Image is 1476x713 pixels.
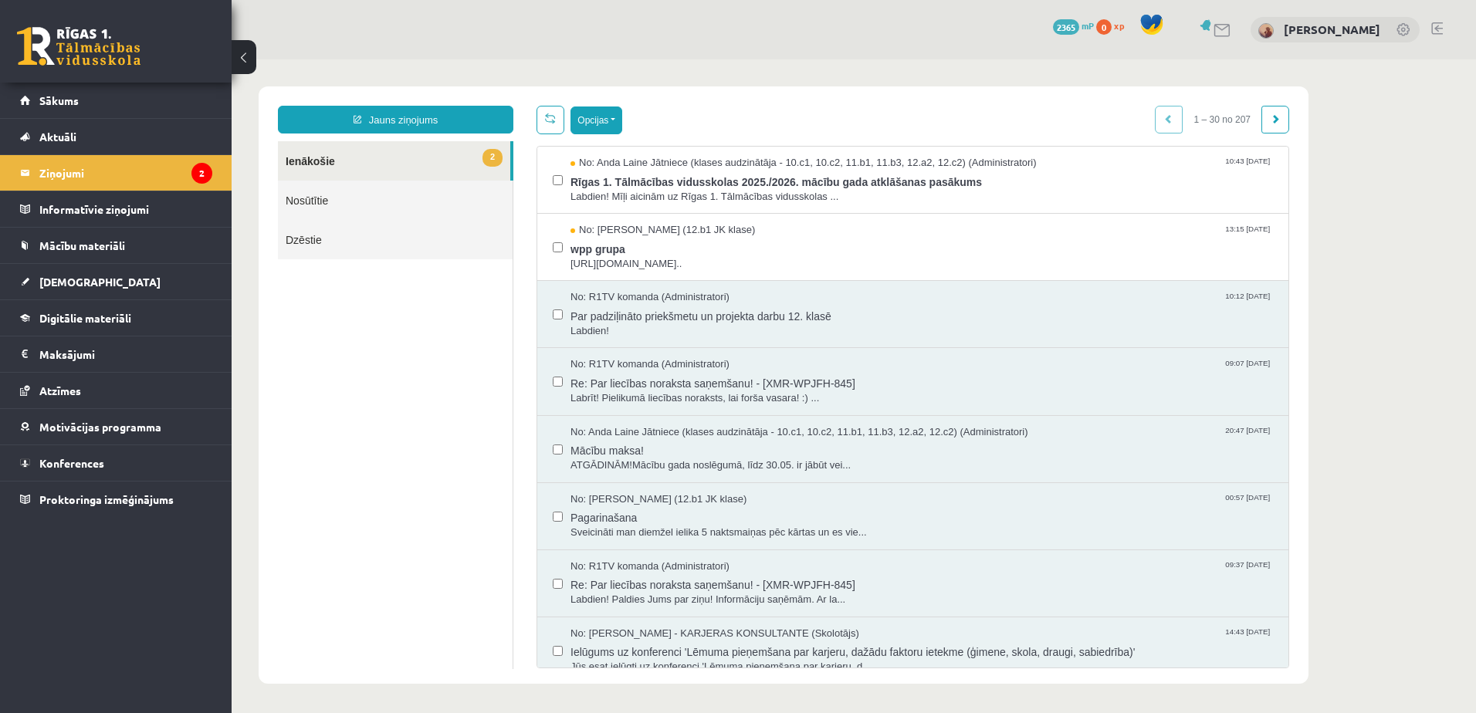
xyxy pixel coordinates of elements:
a: Motivācijas programma [20,409,212,444]
a: Proktoringa izmēģinājums [20,482,212,517]
span: 0 [1096,19,1112,35]
span: Rīgas 1. Tālmācības vidusskolas 2025./2026. mācību gada atklāšanas pasākums [339,111,1041,130]
a: No: [PERSON_NAME] (12.b1 JK klase) 00:57 [DATE] Pagarinašana Sveicināti man diemžel ielika 5 nakt... [339,433,1041,481]
span: Re: Par liecības noraksta saņemšanu! - [XMR-WPJFH-845] [339,514,1041,533]
a: Jauns ziņojums [46,46,282,74]
a: Konferences [20,445,212,481]
span: Labrīt! Pielikumā liecības noraksts, lai forša vasara! :) ... [339,332,1041,346]
span: Jūs esat ielūgti uz konferenci 'Lēmuma pieņemšana par karjeru, d... [339,600,1041,615]
a: 2Ienākošie [46,82,279,121]
a: Mācību materiāli [20,228,212,263]
span: 00:57 [DATE] [990,433,1041,444]
a: No: R1TV komanda (Administratori) 09:37 [DATE] Re: Par liecības noraksta saņemšanu! - [XMR-WPJFH-... [339,500,1041,548]
span: Ielūgums uz konferenci 'Lēmuma pieņemšana par karjeru, dažādu faktoru ietekme (ģimene, skola, dra... [339,581,1041,600]
legend: Informatīvie ziņojumi [39,191,212,227]
span: Konferences [39,456,104,470]
span: ATGĀDINĀM!Mācību gada noslēgumā, līdz 30.05. ir jābūt vei... [339,399,1041,414]
span: No: R1TV komanda (Administratori) [339,298,498,313]
a: No: Anda Laine Jātniece (klases audzinātāja - 10.c1, 10.c2, 11.b1, 11.b3, 12.a2, 12.c2) (Administ... [339,366,1041,414]
span: Re: Par liecības noraksta saņemšanu! - [XMR-WPJFH-845] [339,313,1041,332]
span: Labdien! Mīļi aicinām uz Rīgas 1. Tālmācības vidusskolas ... [339,130,1041,145]
span: Par padziļināto priekšmetu un projekta darbu 12. klasē [339,245,1041,265]
legend: Maksājumi [39,336,212,372]
span: No: [PERSON_NAME] (12.b1 JK klase) [339,433,515,448]
img: Evija Grasberga [1258,23,1274,39]
span: 2365 [1053,19,1079,35]
span: No: R1TV komanda (Administratori) [339,500,498,515]
span: 2 [251,90,271,107]
span: Sākums [39,93,79,107]
span: wpp grupa [339,178,1041,198]
span: 14:43 [DATE] [990,567,1041,579]
span: 09:07 [DATE] [990,298,1041,309]
a: No: [PERSON_NAME] (12.b1 JK klase) 13:15 [DATE] wpp grupa [URL][DOMAIN_NAME].. [339,164,1041,211]
span: No: [PERSON_NAME] - KARJERAS KONSULTANTE (Skolotājs) [339,567,628,582]
span: No: Anda Laine Jātniece (klases audzinātāja - 10.c1, 10.c2, 11.b1, 11.b3, 12.a2, 12.c2) (Administ... [339,366,797,380]
span: Aktuāli [39,130,76,144]
legend: Ziņojumi [39,155,212,191]
span: No: R1TV komanda (Administratori) [339,231,498,245]
a: Nosūtītie [46,121,281,161]
a: No: R1TV komanda (Administratori) 09:07 [DATE] Re: Par liecības noraksta saņemšanu! - [XMR-WPJFH-... [339,298,1041,346]
a: Maksājumi [20,336,212,372]
span: Mācību materiāli [39,238,125,252]
span: Labdien! [339,265,1041,279]
a: Informatīvie ziņojumi [20,191,212,227]
a: Aktuāli [20,119,212,154]
a: No: [PERSON_NAME] - KARJERAS KONSULTANTE (Skolotājs) 14:43 [DATE] Ielūgums uz konferenci 'Lēmuma ... [339,567,1041,615]
span: [URL][DOMAIN_NAME].. [339,198,1041,212]
span: Digitālie materiāli [39,311,131,325]
span: Atzīmes [39,384,81,397]
a: [DEMOGRAPHIC_DATA] [20,264,212,299]
a: No: Anda Laine Jātniece (klases audzinātāja - 10.c1, 10.c2, 11.b1, 11.b3, 12.a2, 12.c2) (Administ... [339,96,1041,144]
span: Proktoringa izmēģinājums [39,492,174,506]
a: 2365 mP [1053,19,1094,32]
span: 10:43 [DATE] [990,96,1041,108]
a: Sākums [20,83,212,118]
span: 09:37 [DATE] [990,500,1041,512]
a: Rīgas 1. Tālmācības vidusskola [17,27,140,66]
span: No: Anda Laine Jātniece (klases audzinātāja - 10.c1, 10.c2, 11.b1, 11.b3, 12.a2, 12.c2) (Administ... [339,96,805,111]
span: 10:12 [DATE] [990,231,1041,242]
a: No: R1TV komanda (Administratori) 10:12 [DATE] Par padziļināto priekšmetu un projekta darbu 12. k... [339,231,1041,279]
a: Digitālie materiāli [20,300,212,336]
i: 2 [191,163,212,184]
a: 0 xp [1096,19,1132,32]
span: Motivācijas programma [39,420,161,434]
span: [DEMOGRAPHIC_DATA] [39,275,161,289]
span: mP [1082,19,1094,32]
span: Mācību maksa! [339,380,1041,399]
span: xp [1114,19,1124,32]
span: 1 – 30 no 207 [951,46,1031,74]
span: 13:15 [DATE] [990,164,1041,175]
span: Pagarinašana [339,447,1041,466]
span: No: [PERSON_NAME] (12.b1 JK klase) [339,164,523,178]
a: [PERSON_NAME] [1284,22,1380,37]
a: Ziņojumi2 [20,155,212,191]
span: Labdien! Paldies Jums par ziņu! Informāciju saņēmām. Ar la... [339,533,1041,548]
button: Opcijas [339,47,391,75]
a: Atzīmes [20,373,212,408]
span: Sveicināti man diemžel ielika 5 naktsmaiņas pēc kārtas un es vie... [339,466,1041,481]
a: Dzēstie [46,161,281,200]
span: 20:47 [DATE] [990,366,1041,377]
